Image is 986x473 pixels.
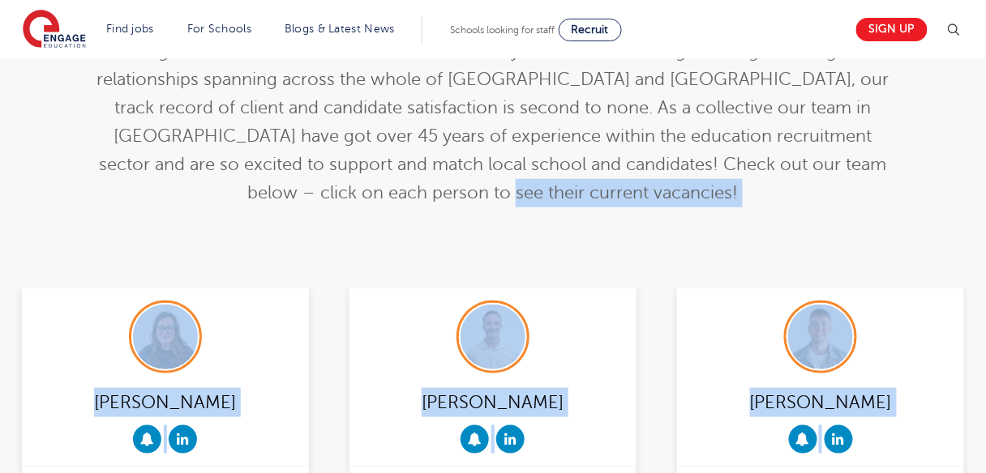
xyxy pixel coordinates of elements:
[285,23,395,35] a: Blogs & Latest News
[572,23,609,36] span: Recruit
[106,23,154,35] a: Find jobs
[34,386,297,417] div: [PERSON_NAME]
[559,19,622,41] a: Recruit
[362,386,624,417] div: [PERSON_NAME]
[451,24,555,36] span: Schools looking for staff
[689,386,952,417] div: [PERSON_NAME]
[187,23,251,35] a: For Schools
[856,18,928,41] a: Sign up
[23,10,86,50] img: Engage Education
